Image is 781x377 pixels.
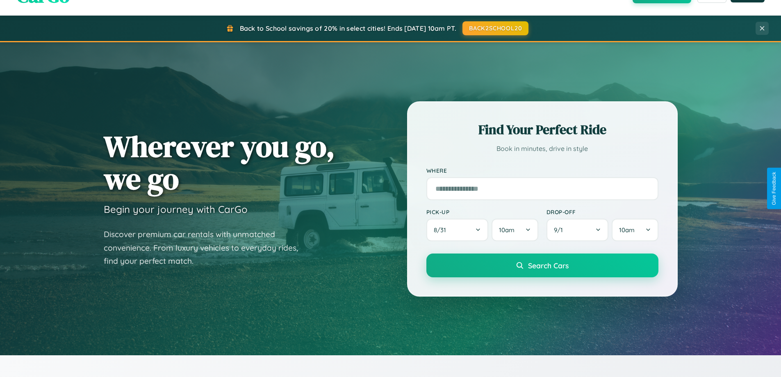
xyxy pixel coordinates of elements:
button: Search Cars [426,254,658,277]
h1: Wherever you go, we go [104,130,335,195]
div: Give Feedback [771,172,777,205]
button: BACK2SCHOOL20 [462,21,528,35]
span: Back to School savings of 20% in select cities! Ends [DATE] 10am PT. [240,24,456,32]
h3: Begin your journey with CarGo [104,203,248,215]
span: 10am [499,226,515,234]
button: 10am [492,219,538,241]
p: Discover premium car rentals with unmatched convenience. From luxury vehicles to everyday rides, ... [104,228,309,268]
p: Book in minutes, drive in style [426,143,658,155]
span: 10am [619,226,635,234]
button: 8/31 [426,219,489,241]
label: Pick-up [426,208,538,215]
span: 8 / 31 [434,226,450,234]
span: 9 / 1 [554,226,567,234]
h2: Find Your Perfect Ride [426,121,658,139]
button: 10am [612,219,658,241]
label: Where [426,167,658,174]
label: Drop-off [546,208,658,215]
button: 9/1 [546,219,609,241]
span: Search Cars [528,261,569,270]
